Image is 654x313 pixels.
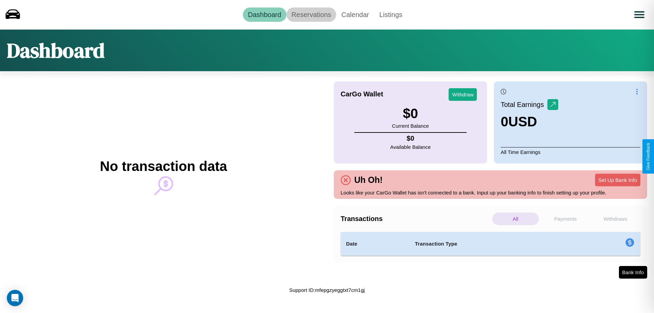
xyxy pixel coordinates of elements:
a: Calendar [336,7,374,22]
p: Payments [542,213,589,225]
p: Current Balance [392,121,429,130]
div: Give Feedback [646,143,651,170]
h2: No transaction data [100,159,227,174]
p: Looks like your CarGo Wallet has isn't connected to a bank. Input up your banking info to finish ... [341,188,640,197]
a: Dashboard [243,7,286,22]
p: All Time Earnings [501,147,640,157]
p: Total Earnings [501,98,547,111]
a: Listings [374,7,407,22]
div: Open Intercom Messenger [7,290,23,306]
h4: Transaction Type [415,240,570,248]
h4: Date [346,240,404,248]
p: All [492,213,539,225]
h4: CarGo Wallet [341,90,383,98]
h1: Dashboard [7,36,105,64]
p: Available Balance [390,142,431,152]
p: Support ID: mfepgzyeggtxt7cm1gj [289,285,365,295]
h3: $ 0 [392,106,429,121]
button: Bank Info [619,266,647,279]
h4: Transactions [341,215,490,223]
button: Open menu [630,5,649,24]
h4: Uh Oh! [351,175,386,185]
a: Reservations [286,7,337,22]
button: Withdraw [449,88,477,101]
p: Withdraws [592,213,639,225]
h3: 0 USD [501,114,558,129]
button: Set Up Bank Info [595,174,640,186]
h4: $ 0 [390,135,431,142]
table: simple table [341,232,640,256]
